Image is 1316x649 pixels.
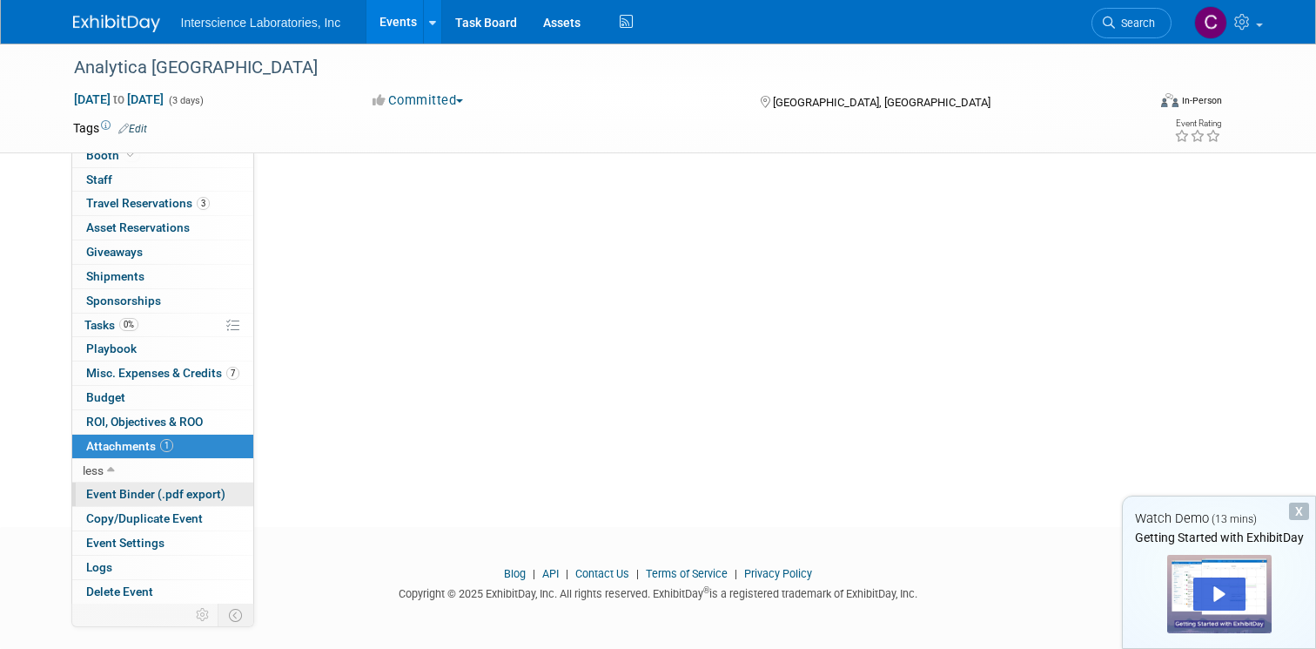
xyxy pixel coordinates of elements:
[72,410,253,434] a: ROI, Objectives & ROO
[86,294,161,308] span: Sponsorships
[542,567,559,580] a: API
[86,269,144,283] span: Shipments
[86,196,210,210] span: Travel Reservations
[1052,91,1222,117] div: Event Format
[86,220,190,234] span: Asset Reservations
[1115,17,1155,30] span: Search
[72,216,253,240] a: Asset Reservations
[119,318,138,331] span: 0%
[528,567,540,580] span: |
[730,567,742,580] span: |
[188,604,218,626] td: Personalize Event Tab Strip
[504,567,526,580] a: Blog
[226,367,239,380] span: 7
[72,144,253,167] a: Booth
[127,150,136,159] i: Booth reservation complete
[84,318,138,332] span: Tasks
[773,96,990,109] span: [GEOGRAPHIC_DATA], [GEOGRAPHIC_DATA]
[72,168,253,192] a: Staff
[72,580,253,604] a: Delete Event
[646,567,728,580] a: Terms of Service
[1123,510,1315,528] div: Watch Demo
[86,245,143,259] span: Giveaways
[86,511,203,525] span: Copy/Duplicate Event
[72,531,253,555] a: Event Settings
[1193,578,1245,611] div: Play
[1212,513,1257,525] span: (13 mins)
[160,439,173,452] span: 1
[1161,93,1178,107] img: Format-Inperson.png
[72,386,253,409] a: Budget
[72,362,253,385] a: Misc. Expenses & Credits7
[72,556,253,579] a: Logs
[197,197,210,210] span: 3
[72,192,253,215] a: Travel Reservations3
[703,585,709,595] sup: ®
[72,507,253,531] a: Copy/Duplicate Event
[561,567,573,580] span: |
[632,567,643,580] span: |
[1123,529,1315,546] div: Getting Started with ExhibitDay
[68,52,1125,84] div: Analytica [GEOGRAPHIC_DATA]
[1194,6,1227,39] img: Chris Hawkins
[72,337,253,361] a: Playbook
[73,15,160,32] img: ExhibitDay
[86,560,112,574] span: Logs
[366,91,470,110] button: Committed
[72,240,253,264] a: Giveaways
[1181,94,1222,107] div: In-Person
[72,314,253,337] a: Tasks0%
[72,265,253,288] a: Shipments
[86,390,125,404] span: Budget
[1091,8,1172,38] a: Search
[86,439,173,453] span: Attachments
[86,366,239,380] span: Misc. Expenses & Credits
[86,341,137,355] span: Playbook
[86,148,139,162] span: Booth
[118,123,147,135] a: Edit
[575,567,629,580] a: Contact Us
[1174,119,1221,128] div: Event Rating
[181,16,341,30] span: Interscience Laboratories, Inc
[1289,503,1309,520] div: Dismiss
[86,536,164,550] span: Event Settings
[72,483,253,506] a: Event Binder (.pdf export)
[86,487,225,501] span: Event Binder (.pdf export)
[72,435,253,458] a: Attachments1
[83,463,104,477] span: less
[86,415,203,429] span: ROI, Objectives & ROO
[744,567,812,580] a: Privacy Policy
[73,91,164,107] span: [DATE] [DATE]
[111,92,127,106] span: to
[86,172,112,186] span: Staff
[72,459,253,483] a: less
[73,119,147,137] td: Tags
[72,289,253,313] a: Sponsorships
[167,95,204,106] span: (3 days)
[218,604,253,626] td: Toggle Event Tabs
[86,585,153,598] span: Delete Event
